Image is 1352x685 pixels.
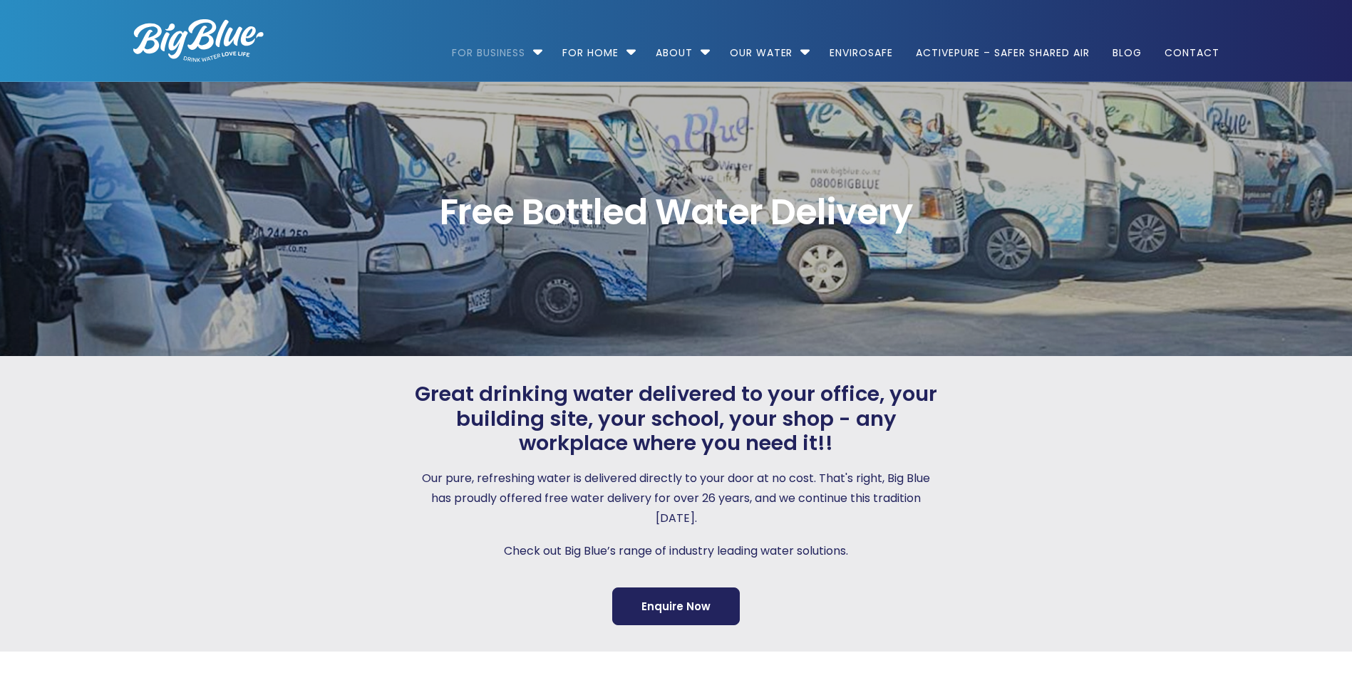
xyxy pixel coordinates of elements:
[411,382,941,456] span: Great drinking water delivered to your office, your building site, your school, your shop - any w...
[133,19,264,62] img: logo
[411,541,941,561] p: Check out Big Blue’s range of industry leading water solutions.
[612,587,740,625] a: Enquire Now
[411,469,941,528] p: Our pure, refreshing water is delivered directly to your door at no cost. That's right, Big Blue ...
[133,194,1219,230] span: Free Bottled Water Delivery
